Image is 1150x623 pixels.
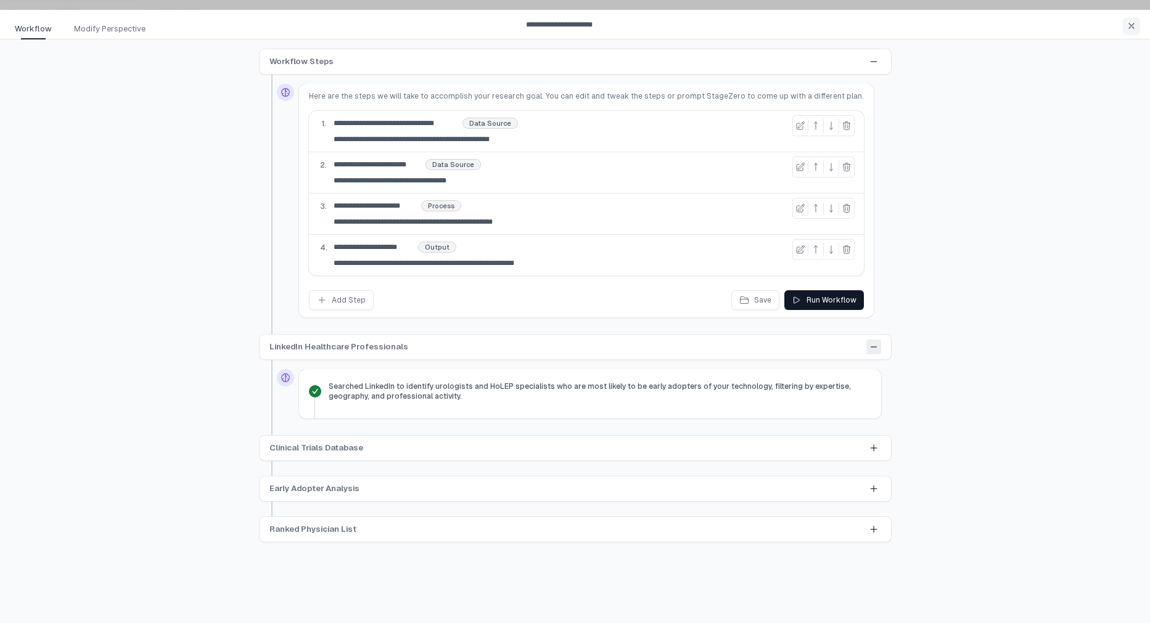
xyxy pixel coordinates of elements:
[15,23,52,35] span: Workflow
[320,160,327,170] span: 2.
[269,341,408,353] span: LinkedIn Healthcare Professionals
[329,381,871,401] span: Searched LinkedIn to identify urologists and HoLEP specialists who are most likely to be early ad...
[269,523,356,535] span: Ranked Physician List
[739,295,771,305] div: Save
[317,295,366,305] div: Add Step
[463,118,517,128] div: Data Source
[269,442,363,454] span: Clinical Trials Database
[320,243,327,253] span: 4.
[419,242,456,252] div: Output
[309,91,864,101] p: Here are the steps we will take to accomplish your research goal. You can edit and tweak the step...
[269,55,334,68] span: Workflow Steps
[422,201,461,211] div: Process
[321,119,326,129] span: 1.
[74,23,146,35] span: Modify Perspective
[269,483,359,495] span: Early Adopter Analysis
[792,295,856,305] div: Run Workflow
[309,290,374,310] button: Add Step
[731,290,779,310] button: Save
[7,23,67,40] a: Workflow
[321,202,327,211] span: 3.
[784,290,864,310] button: Run Workflow
[67,23,160,40] a: Modify Perspective
[426,160,480,169] div: Data Source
